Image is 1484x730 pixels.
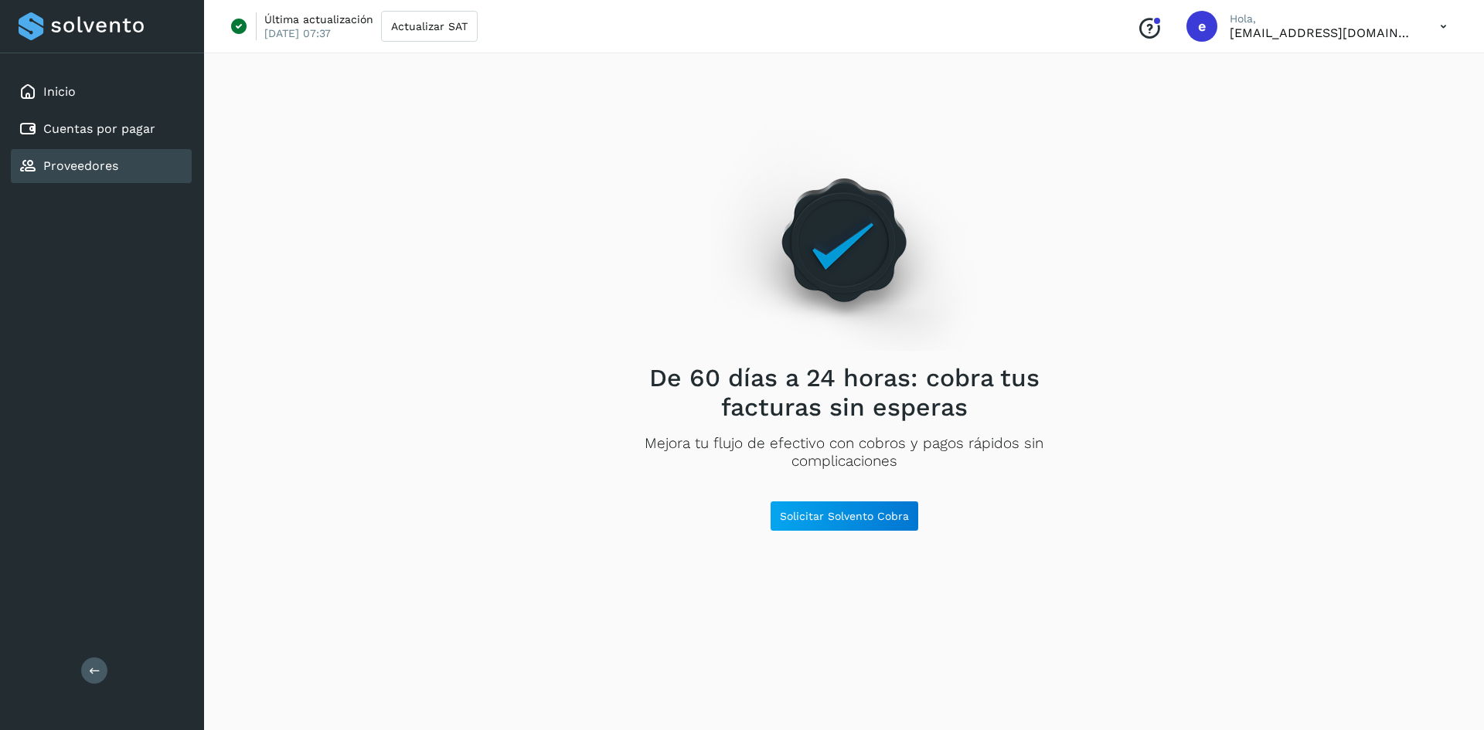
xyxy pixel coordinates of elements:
[43,121,155,136] a: Cuentas por pagar
[624,363,1064,423] h2: De 60 días a 24 horas: cobra tus facturas sin esperas
[770,501,919,531] button: Solicitar Solvento Cobra
[264,12,373,26] p: Última actualización
[264,26,331,40] p: [DATE] 07:37
[11,149,192,183] div: Proveedores
[1230,25,1415,40] p: eestrada@grupo-gmx.com
[710,124,978,351] img: Empty state image
[381,11,478,42] button: Actualizar SAT
[11,112,192,146] div: Cuentas por pagar
[11,75,192,109] div: Inicio
[1230,12,1415,25] p: Hola,
[391,21,468,32] span: Actualizar SAT
[43,84,76,99] a: Inicio
[624,435,1064,470] p: Mejora tu flujo de efectivo con cobros y pagos rápidos sin complicaciones
[780,511,909,521] span: Solicitar Solvento Cobra
[43,158,118,173] a: Proveedores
